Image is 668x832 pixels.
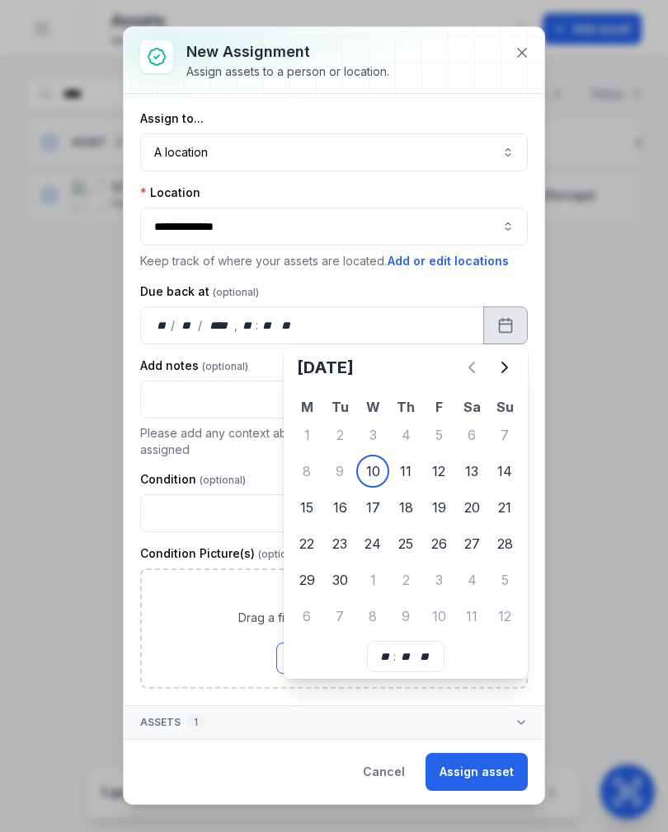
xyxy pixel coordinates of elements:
[488,418,521,451] div: 7
[323,600,356,633] div: Tuesday 7 October 2025
[290,563,323,596] div: 29
[387,252,510,270] button: Add or edit locations
[455,455,488,488] div: Saturday 13 September 2025
[389,600,422,633] div: Thursday 9 October 2025
[389,491,422,524] div: Thursday 18 September 2025
[140,358,248,374] label: Add notes
[290,455,323,488] div: 8
[154,317,171,334] div: day,
[488,563,521,596] div: Sunday 5 October 2025
[488,455,521,488] div: 14
[239,317,256,334] div: hour,
[483,306,528,344] button: Calendar
[290,563,323,596] div: Monday 29 September 2025
[323,563,356,596] div: Tuesday 30 September 2025
[422,563,455,596] div: 3
[422,418,455,451] div: 5
[323,491,356,524] div: Tuesday 16 September 2025
[356,491,389,524] div: Wednesday 17 September 2025
[198,317,204,334] div: /
[140,283,259,300] label: Due back at
[323,600,356,633] div: 7
[140,185,200,201] label: Location
[356,563,389,596] div: Wednesday 1 October 2025
[488,397,521,417] th: Su
[238,610,430,626] span: Drag a file here, or click to browse.
[422,600,455,633] div: Friday 10 October 2025
[455,418,488,451] div: 6
[290,397,323,417] th: M
[186,40,389,63] h3: New assignment
[323,397,356,417] th: Tu
[455,563,488,596] div: 4
[276,643,392,674] button: Browse Files
[389,600,422,633] div: 9
[290,351,521,672] div: Calendar
[290,491,323,524] div: 15
[290,418,323,451] div: Monday 1 September 2025
[256,317,260,334] div: :
[389,563,422,596] div: Thursday 2 October 2025
[455,351,488,384] button: Previous
[393,648,398,665] div: :
[488,600,521,633] div: 12
[488,527,521,560] div: 28
[455,418,488,451] div: Saturday 6 September 2025
[488,418,521,451] div: Sunday 7 September 2025
[297,356,455,379] h2: [DATE]
[186,63,389,80] div: Assign assets to a person or location.
[426,753,528,791] button: Assign asset
[455,563,488,596] div: Saturday 4 October 2025
[323,418,356,451] div: Tuesday 2 September 2025
[323,563,356,596] div: 30
[488,491,521,524] div: 21
[389,527,422,560] div: Thursday 25 September 2025
[455,491,488,524] div: 20
[488,527,521,560] div: Sunday 28 September 2025
[455,455,488,488] div: 13
[290,491,323,524] div: Monday 15 September 2025
[488,455,521,488] div: Sunday 14 September 2025
[234,317,239,334] div: ,
[140,471,246,488] label: Condition
[176,317,199,334] div: month,
[455,527,488,560] div: 27
[323,527,356,560] div: Tuesday 23 September 2025
[356,563,389,596] div: 1
[140,252,528,270] p: Keep track of where your assets are located.
[422,455,455,488] div: Friday 12 September 2025
[389,563,422,596] div: 2
[422,527,455,560] div: Friday 26 September 2025
[349,753,419,791] button: Cancel
[323,527,356,560] div: 23
[488,491,521,524] div: Sunday 21 September 2025
[140,425,528,458] p: Please add any context about the job / purpose of the assets being assigned
[389,527,422,560] div: 25
[290,600,323,633] div: Monday 6 October 2025
[356,600,389,633] div: 8
[389,397,422,417] th: Th
[278,317,296,334] div: am/pm,
[455,491,488,524] div: Saturday 20 September 2025
[323,455,356,488] div: 9
[455,600,488,633] div: 11
[416,648,434,665] div: am/pm,
[356,397,389,417] th: W
[488,563,521,596] div: 5
[290,527,323,560] div: Monday 22 September 2025
[323,455,356,488] div: Tuesday 9 September 2025
[356,600,389,633] div: Wednesday 8 October 2025
[422,600,455,633] div: 10
[455,527,488,560] div: Saturday 27 September 2025
[260,317,276,334] div: minute,
[422,527,455,560] div: 26
[187,713,205,732] div: 1
[455,600,488,633] div: Saturday 11 October 2025
[356,418,389,451] div: 3
[140,713,205,732] span: Assets
[455,397,488,417] th: Sa
[290,351,521,634] div: September 2025
[140,545,304,562] label: Condition Picture(s)
[356,527,389,560] div: Wednesday 24 September 2025
[488,351,521,384] button: Next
